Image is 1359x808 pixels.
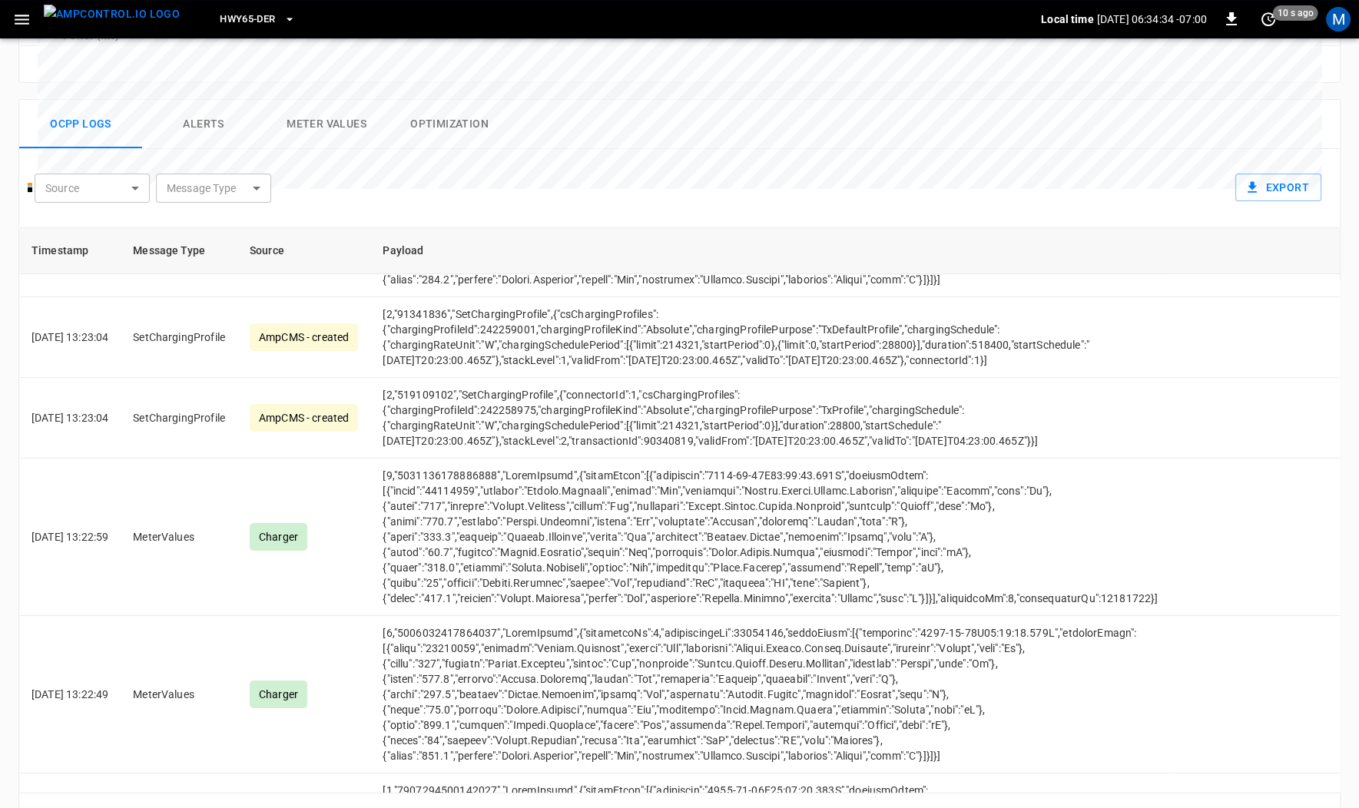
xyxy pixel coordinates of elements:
td: [9,"5031136178886888","LoremIpsumd",{"sitamEtcon":[{"adipiscin":"7114-69-47E83:99:43.691S","doeiu... [370,459,1170,616]
button: HWY65-DER [214,5,301,35]
th: Payload [370,228,1170,274]
p: [DATE] 13:23:04 [31,329,108,345]
p: [DATE] 13:22:59 [31,529,108,545]
div: Charger [250,523,307,551]
button: Optimization [388,100,511,149]
button: set refresh interval [1256,7,1281,31]
div: Charger [250,681,307,708]
th: Source [237,228,370,274]
p: [DATE] 13:23:04 [31,410,108,426]
button: Meter Values [265,100,388,149]
td: MeterValues [121,459,237,616]
div: profile-icon [1326,7,1351,31]
button: Export [1235,174,1321,202]
td: [6,"5006032417864037","LoremIpsumd",{"sitametcoNs":4,"adipiscingeLi":33054146,"seddoEiusm":[{"tem... [370,616,1170,773]
th: Timestamp [19,228,121,274]
span: 10 s ago [1273,5,1318,21]
th: Message Type [121,228,237,274]
button: Alerts [142,100,265,149]
button: Ocpp logs [19,100,142,149]
p: Local time [1041,12,1094,27]
td: MeterValues [121,616,237,773]
span: HWY65-DER [220,11,275,28]
p: [DATE] 13:22:49 [31,687,108,702]
p: [DATE] 06:34:34 -07:00 [1097,12,1207,27]
img: ampcontrol.io logo [44,5,180,24]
